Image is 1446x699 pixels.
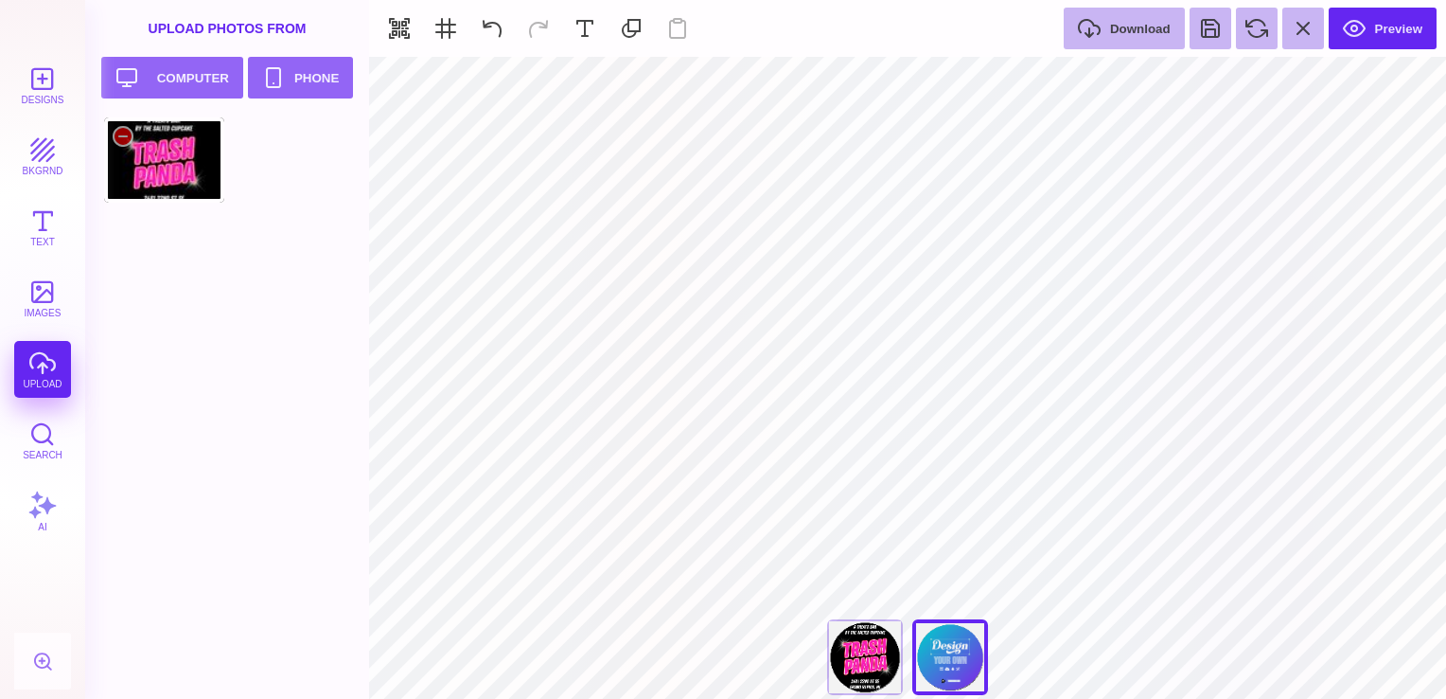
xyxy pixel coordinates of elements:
[1064,8,1185,49] button: Download
[1329,8,1437,49] button: Preview
[14,199,71,256] button: Text
[14,57,71,114] button: Designs
[14,412,71,469] button: Search
[14,270,71,327] button: images
[248,57,353,99] button: Phone
[14,483,71,540] button: AI
[14,128,71,185] button: bkgrnd
[101,57,243,99] button: Computer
